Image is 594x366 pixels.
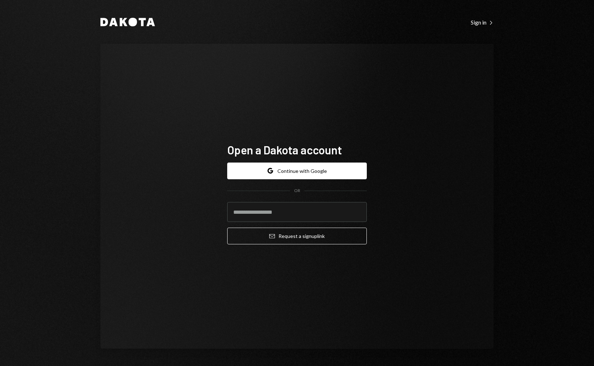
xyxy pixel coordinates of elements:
div: Sign in [471,19,494,26]
a: Sign in [471,18,494,26]
keeper-lock: Open Keeper Popup [353,208,361,216]
h1: Open a Dakota account [227,143,367,157]
div: OR [294,188,300,194]
button: Continue with Google [227,163,367,179]
button: Request a signuplink [227,228,367,244]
